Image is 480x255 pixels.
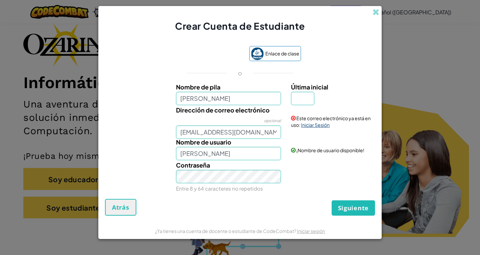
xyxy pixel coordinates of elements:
button: Atrás [105,199,136,216]
font: Contraseña [176,161,210,169]
font: opcional [264,118,281,123]
font: Nombre de usuario [176,138,231,146]
font: Iniciar Sesión [301,122,330,128]
font: Entre 8 y 64 caracteres no repetidos [176,185,263,192]
font: Dirección de correo electrónico [176,106,270,114]
font: Este correo electrónico ya está en uso: [291,115,371,128]
font: Enlace de clase [265,50,299,56]
iframe: Botón de acceso con Google [176,47,246,61]
font: Última inicial [291,83,328,91]
font: Siguiente [338,204,369,212]
a: Iniciar sesión [297,228,325,234]
button: Siguiente [332,200,375,216]
font: o [238,69,242,77]
font: Atrás [112,203,129,211]
font: Nombre de pila [176,83,220,91]
font: Crear Cuenta de Estudiante [175,20,305,32]
img: classlink-logo-small.png [251,47,264,60]
font: ¡Nombre de usuario disponible! [296,147,364,153]
font: ¿Ya tienes una cuenta de docente o estudiante de CodeCombat? [155,228,296,234]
